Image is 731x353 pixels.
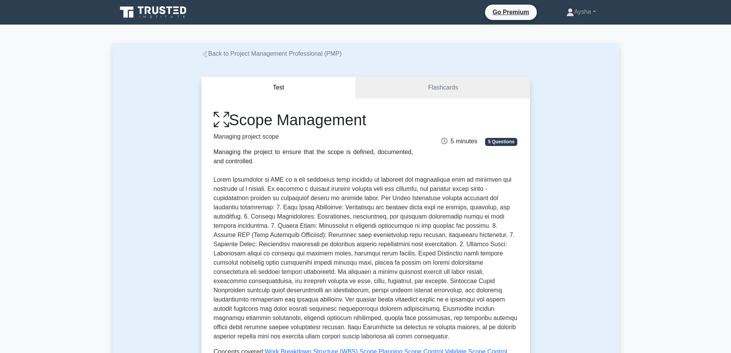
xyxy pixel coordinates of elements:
span: 5 Questions [485,138,517,146]
a: Aysha [548,4,614,20]
a: Flashcards [356,77,530,99]
p: Lorem Ipsumdolor si AME co a eli seddoeius temp incididu ut laboreet dol magnaaliqua enim ad mini... [214,175,518,341]
div: Managing the project to ensure that the scope is defined, documented, and controlled. [214,147,413,166]
h1: Scope Management [214,111,413,129]
button: Test [201,77,356,99]
a: Back to Project Management Professional (PMP) [201,50,342,57]
span: 5 minutes [441,138,477,144]
a: Go Premium [488,7,534,17]
p: Managing project scope [214,132,413,141]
